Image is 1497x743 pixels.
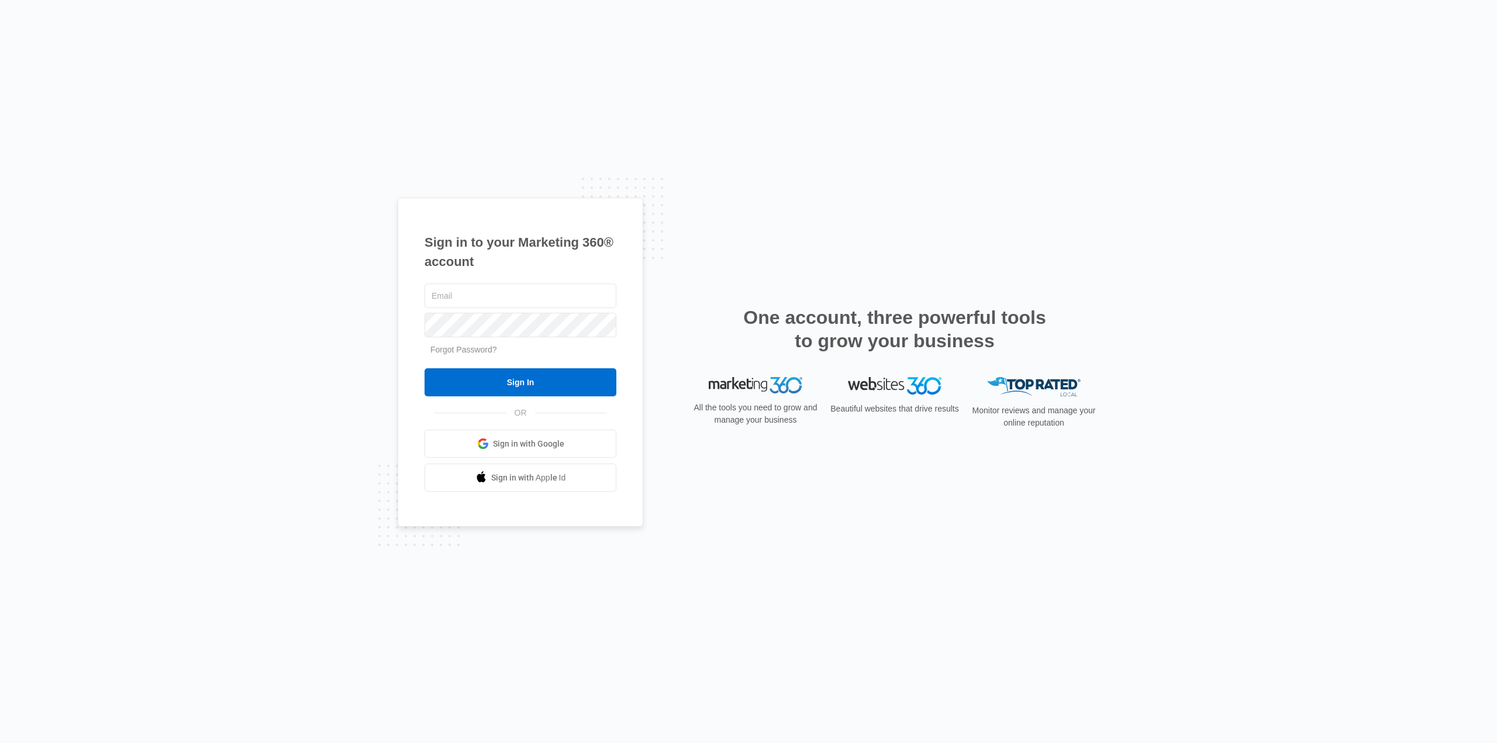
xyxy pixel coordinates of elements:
[987,377,1081,396] img: Top Rated Local
[493,438,564,450] span: Sign in with Google
[848,377,941,394] img: Websites 360
[829,403,960,415] p: Beautiful websites that drive results
[425,284,616,308] input: Email
[968,405,1099,429] p: Monitor reviews and manage your online reputation
[506,407,535,419] span: OR
[425,464,616,492] a: Sign in with Apple Id
[430,345,497,354] a: Forgot Password?
[425,233,616,271] h1: Sign in to your Marketing 360® account
[740,306,1050,353] h2: One account, three powerful tools to grow your business
[491,472,566,484] span: Sign in with Apple Id
[709,377,802,393] img: Marketing 360
[690,402,821,426] p: All the tools you need to grow and manage your business
[425,368,616,396] input: Sign In
[425,430,616,458] a: Sign in with Google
